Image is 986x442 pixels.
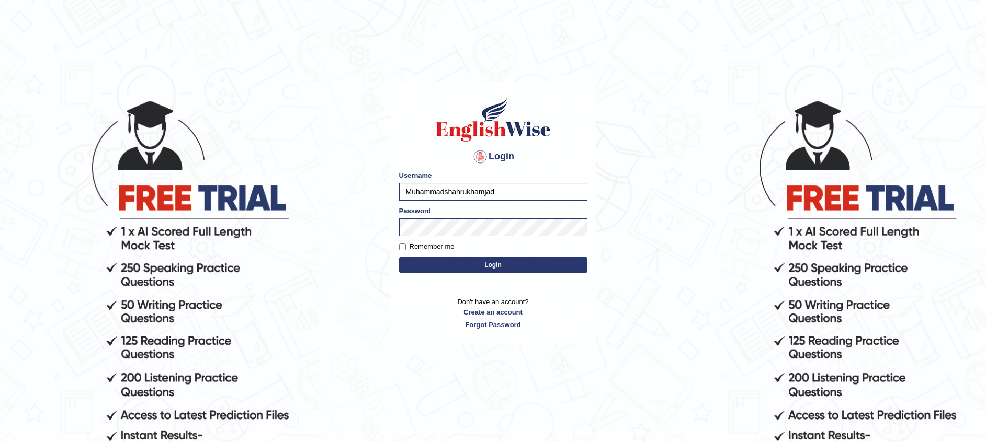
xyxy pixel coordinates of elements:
label: Password [399,206,431,216]
a: Forgot Password [399,320,587,330]
img: Logo of English Wise sign in for intelligent practice with AI [434,96,553,143]
h4: Login [399,148,587,165]
input: Remember me [399,243,406,250]
p: Don't have an account? [399,297,587,329]
label: Username [399,170,432,180]
a: Create an account [399,307,587,317]
label: Remember me [399,241,455,252]
button: Login [399,257,587,273]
